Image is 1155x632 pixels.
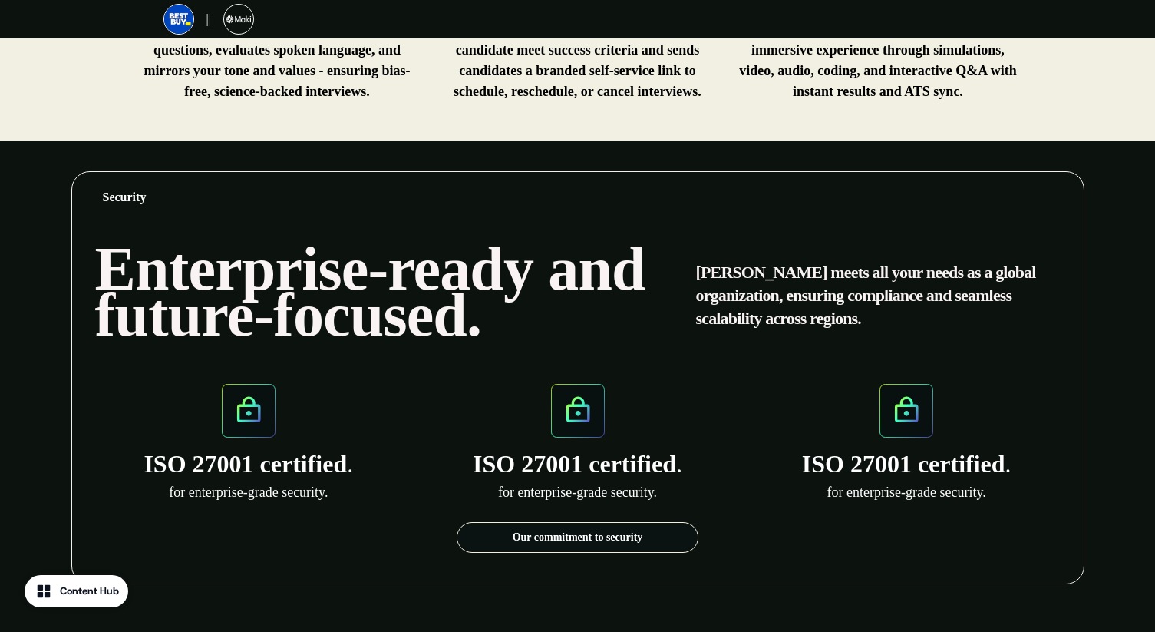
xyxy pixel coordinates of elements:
p: . [753,445,1061,482]
p: || [206,10,211,28]
strong: ISO 27001 certified [144,450,347,478]
p: for enterprise-grade security. [753,482,1061,503]
div: Content Hub [60,584,119,599]
button: Content Hub [25,575,128,607]
p: . [424,445,731,482]
strong: Enterprise-ready and future-focused. [95,235,645,349]
strong: Security [103,190,147,203]
p: for enterprise-grade security. [95,482,403,503]
strong: Shiro engages candidates in a branded immersive experience through simulations, video, audio, cod... [739,22,1017,99]
p: for enterprise-grade security. [424,482,731,503]
strong: ISO 27001 certified [473,450,676,478]
p: [PERSON_NAME] meets all your needs as a global organization, ensuring compliance and seamless sca... [696,261,1053,330]
a: Our commitment to security [457,525,698,550]
strong: Mochi checks eligibility, ask scenario-based questions, evaluates spoken language, and mirrors yo... [144,22,411,99]
strong: ISO 27001 certified [802,450,1005,478]
strong: Kumi is automatically triggered when candidate meet success criteria and sends candidates a brand... [454,22,701,99]
p: . [95,445,403,482]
